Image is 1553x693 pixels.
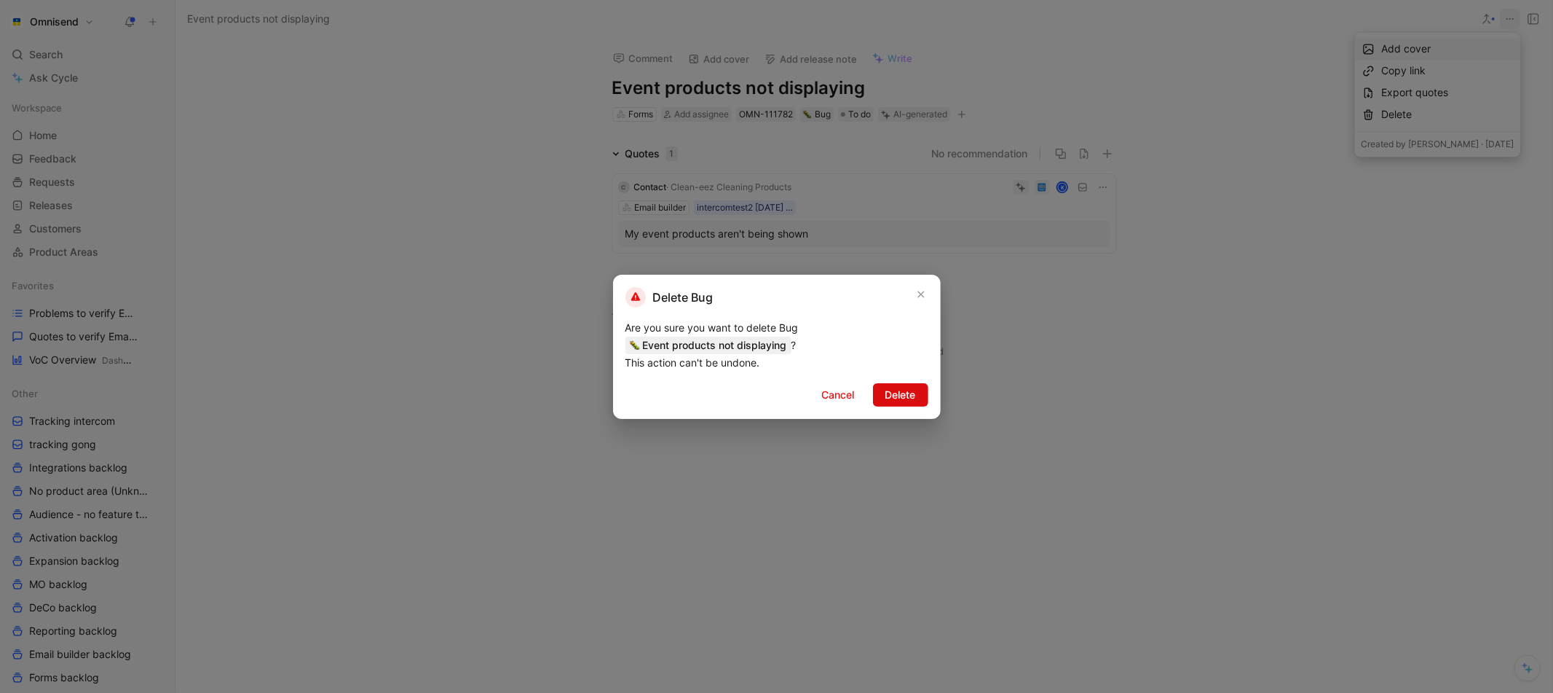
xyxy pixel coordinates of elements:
span: Event products not displaying [625,337,791,354]
span: Delete [885,386,916,404]
h2: Delete Bug [625,287,714,308]
div: Are you sure you want to delete Bug ? This action can't be undone. [625,319,928,372]
img: 🐛 [630,340,640,351]
button: Cancel [810,383,867,407]
span: Cancel [822,386,855,404]
button: Delete [873,383,928,407]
